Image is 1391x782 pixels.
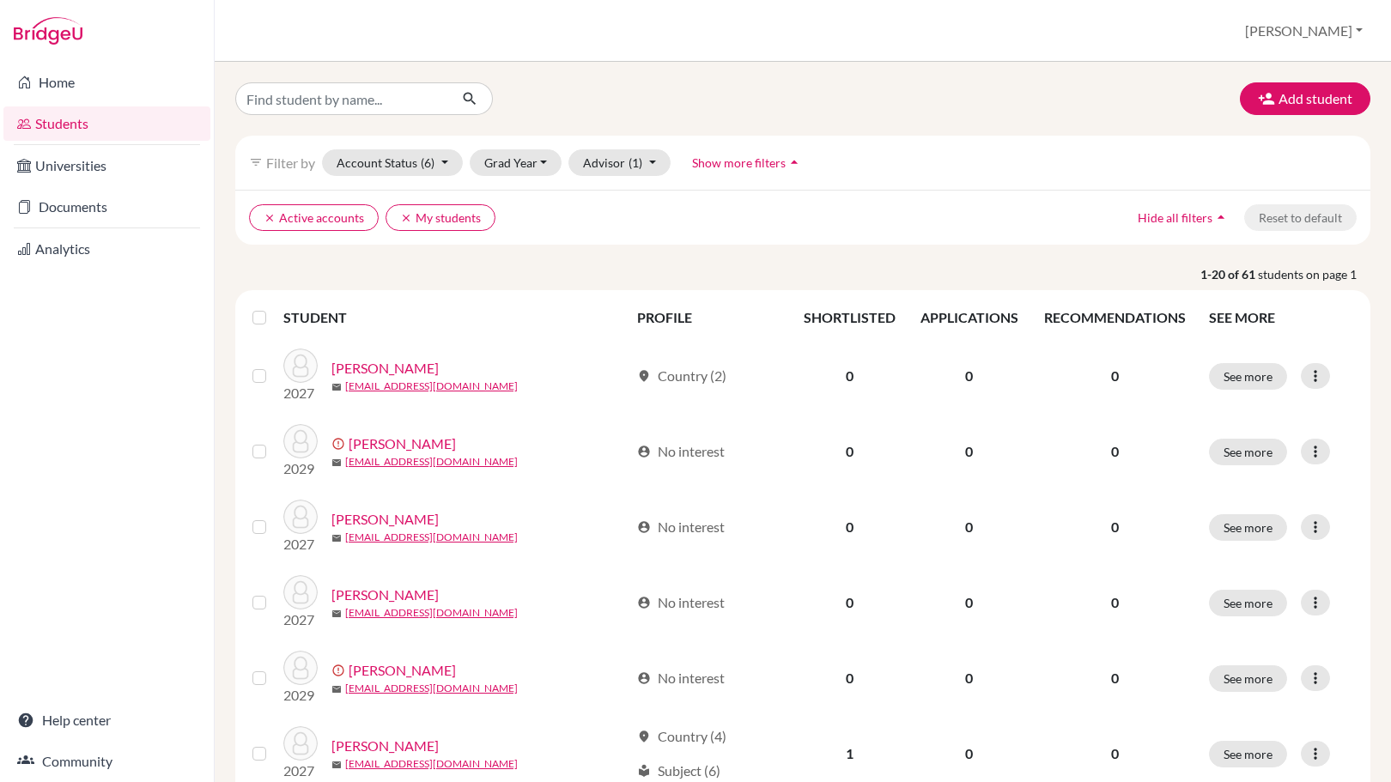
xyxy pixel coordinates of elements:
[1041,517,1188,537] p: 0
[235,82,448,115] input: Find student by name...
[692,155,786,170] span: Show more filters
[1041,668,1188,688] p: 0
[677,149,817,176] button: Show more filtersarrow_drop_up
[331,736,439,756] a: [PERSON_NAME]
[322,149,463,176] button: Account Status(6)
[637,592,725,613] div: No interest
[1258,265,1370,283] span: students on page 1
[637,366,726,386] div: Country (2)
[331,664,349,677] span: error_outline
[1199,297,1364,338] th: SEE MORE
[331,585,439,605] a: [PERSON_NAME]
[283,575,318,609] img: Booker, Abigail
[1041,592,1188,613] p: 0
[283,609,318,630] p: 2027
[1209,363,1287,390] button: See more
[331,760,342,770] span: mail
[3,106,210,141] a: Students
[792,640,908,716] td: 0
[1209,741,1287,767] button: See more
[637,445,651,458] span: account_circle
[1209,590,1287,616] button: See more
[637,671,651,685] span: account_circle
[792,414,908,489] td: 0
[331,358,439,379] a: [PERSON_NAME]
[908,489,1031,565] td: 0
[637,761,720,781] div: Subject (6)
[637,441,725,462] div: No interest
[283,500,318,534] img: Beling, Adriel
[14,17,82,45] img: Bridge-U
[345,681,518,696] a: [EMAIL_ADDRESS][DOMAIN_NAME]
[283,383,318,403] p: 2027
[345,756,518,772] a: [EMAIL_ADDRESS][DOMAIN_NAME]
[1237,15,1370,47] button: [PERSON_NAME]
[331,609,342,619] span: mail
[349,660,456,681] a: [PERSON_NAME]
[421,155,434,170] span: (6)
[3,744,210,779] a: Community
[345,454,518,470] a: [EMAIL_ADDRESS][DOMAIN_NAME]
[792,297,908,338] th: SHORTLISTED
[3,149,210,183] a: Universities
[1209,514,1287,541] button: See more
[1030,297,1199,338] th: RECOMMENDATIONS
[637,764,651,778] span: local_library
[349,433,456,454] a: [PERSON_NAME]
[331,684,342,694] span: mail
[283,297,627,338] th: STUDENT
[908,338,1031,414] td: 0
[792,489,908,565] td: 0
[283,424,318,458] img: Bates, Olivia
[1212,209,1230,226] i: arrow_drop_up
[283,651,318,685] img: Clee, Nadyla
[283,726,318,761] img: Coughlin, Abigail
[637,369,651,383] span: location_on
[386,204,495,231] button: clearMy students
[629,155,642,170] span: (1)
[345,379,518,394] a: [EMAIL_ADDRESS][DOMAIN_NAME]
[792,338,908,414] td: 0
[1200,265,1258,283] strong: 1-20 of 61
[283,534,318,555] p: 2027
[637,520,651,534] span: account_circle
[1138,210,1212,225] span: Hide all filters
[266,155,315,171] span: Filter by
[1041,441,1188,462] p: 0
[3,232,210,266] a: Analytics
[1209,665,1287,692] button: See more
[637,726,726,747] div: Country (4)
[331,382,342,392] span: mail
[637,517,725,537] div: No interest
[331,509,439,530] a: [PERSON_NAME]
[470,149,562,176] button: Grad Year
[3,65,210,100] a: Home
[3,703,210,737] a: Help center
[637,730,651,743] span: location_on
[1240,82,1370,115] button: Add student
[908,414,1031,489] td: 0
[283,685,318,706] p: 2029
[345,530,518,545] a: [EMAIL_ADDRESS][DOMAIN_NAME]
[1041,366,1188,386] p: 0
[331,437,349,451] span: error_outline
[786,154,803,171] i: arrow_drop_up
[627,297,792,338] th: PROFILE
[283,349,318,383] img: Bates, Emma
[637,668,725,688] div: No interest
[908,640,1031,716] td: 0
[249,204,379,231] button: clearActive accounts
[283,761,318,781] p: 2027
[283,458,318,479] p: 2029
[908,297,1031,338] th: APPLICATIONS
[3,190,210,224] a: Documents
[345,605,518,621] a: [EMAIL_ADDRESS][DOMAIN_NAME]
[908,565,1031,640] td: 0
[1244,204,1357,231] button: Reset to default
[792,565,908,640] td: 0
[637,596,651,609] span: account_circle
[568,149,671,176] button: Advisor(1)
[1209,439,1287,465] button: See more
[1123,204,1244,231] button: Hide all filtersarrow_drop_up
[400,212,412,224] i: clear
